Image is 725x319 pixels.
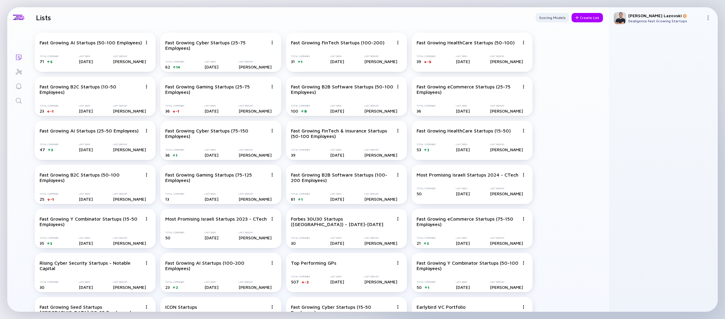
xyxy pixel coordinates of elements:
span: 71 [40,59,44,64]
div: [DATE] [79,196,93,202]
img: Menu [270,217,274,221]
div: Fast Growing AI Startups (100-200 Employees) [165,260,268,271]
div: [PERSON_NAME] [364,59,397,64]
button: Scoring Models [536,13,569,22]
div: Last Seen By [113,237,146,239]
div: Fast Growing B2B Software Startups (50-100 Employees) [291,84,394,95]
div: Last Seen By [239,60,272,63]
img: Menu [145,261,148,265]
div: Last Seen [205,281,218,283]
div: 14 [176,65,180,69]
div: 8 [304,109,307,113]
div: [PERSON_NAME] [113,196,146,202]
div: Total Companies [417,55,436,58]
div: [PERSON_NAME] [113,108,146,113]
div: Total Companies [291,275,310,278]
div: Fast Growing eCommerce Startups (25-75 Employees) [417,84,519,95]
div: Last Seen [456,237,470,239]
div: Last Seen [456,104,470,107]
img: Menu [145,41,148,44]
a: Lists [7,49,30,64]
span: 50 [417,191,422,196]
div: [PERSON_NAME] [490,147,523,152]
div: Total Companies [40,281,59,283]
div: Fast Growing Seed Startups [GEOGRAPHIC_DATA] (10-25 Employees) [40,304,142,315]
img: Menu [396,305,400,309]
img: Menu [396,129,400,132]
div: Last Seen By [239,148,272,151]
div: Fast Growing HealthCare Startups (15-50) [417,128,511,133]
div: -2 [305,280,309,284]
span: 31 [291,59,295,64]
span: 39 [291,152,295,158]
div: Last Seen By [364,237,397,239]
img: Menu [396,217,400,221]
div: Earlybird VC Portfolio [417,304,466,310]
div: 3 [427,241,429,246]
div: Last Seen By [239,231,272,234]
div: Fast Growing eCommerce Startups (75-150 Employees) [417,216,519,227]
div: [DATE] [205,196,218,202]
div: Total Companies [165,148,184,151]
div: [DATE] [205,108,218,113]
div: Last Seen [456,143,470,146]
div: Last Seen [205,148,218,151]
div: [PERSON_NAME] [490,285,523,290]
div: Create List [572,13,603,22]
div: Total Companies [40,104,59,107]
div: [PERSON_NAME] [490,241,523,246]
div: [DATE] [79,241,93,246]
div: Total Companies [40,237,59,239]
div: -1 [50,197,54,202]
div: [PERSON_NAME] [364,196,397,202]
div: Last Seen By [490,55,523,58]
div: Fast Growing Cyber Startups (75-150 Employees) [165,128,268,139]
div: Total Companies [165,104,184,107]
div: [PERSON_NAME] [364,108,397,113]
div: [PERSON_NAME] [239,196,272,202]
div: ICON Startups [165,304,197,310]
span: 30 [291,241,296,246]
div: Total Companies [417,104,436,107]
div: Last Seen By [490,143,523,146]
div: Total Companies [291,55,310,58]
div: Total Companies [291,148,310,151]
div: Total Companies [291,104,310,107]
img: Menu [270,129,274,132]
div: Last Seen [79,237,93,239]
div: [DATE] [456,147,470,152]
div: [PERSON_NAME] [364,152,397,158]
div: [PERSON_NAME] [490,59,523,64]
div: -1 [176,109,179,113]
div: 2 [176,285,178,290]
div: Fast Growing B2C Startups (10-50 Employees) [40,84,142,95]
div: [DATE] [205,64,218,69]
img: Menu [522,217,525,221]
span: 62 [165,64,170,69]
span: 21 [417,241,421,246]
div: [PERSON_NAME] [490,191,523,196]
div: Last Seen By [490,104,523,107]
div: Last Seen [330,148,344,151]
div: [DATE] [456,241,470,246]
div: Total Companies [40,143,59,146]
div: Total Companies [417,237,436,239]
div: [PERSON_NAME] Lazovski [628,13,703,18]
img: Menu [706,15,710,20]
div: Fast Growing Cyber Startups (15-50 Employees) [291,304,394,315]
div: [PERSON_NAME] [364,241,397,246]
div: Last Seen [79,143,93,146]
div: Last Seen By [113,143,146,146]
div: Total Companies [165,60,184,63]
span: 50 [417,285,422,290]
div: [PERSON_NAME] [239,152,272,158]
div: [DATE] [456,108,470,113]
img: Menu [145,85,148,88]
div: Last Seen By [239,193,272,195]
div: [DATE] [456,191,470,196]
div: Total Companies [291,193,310,195]
div: Fast Growing AI Startups (50-100 Employees) [40,40,142,45]
img: Menu [145,217,148,221]
div: Fast Growing FinTech & Insurance Startups (50-100 Employees) [291,128,394,139]
div: [DATE] [79,285,93,290]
